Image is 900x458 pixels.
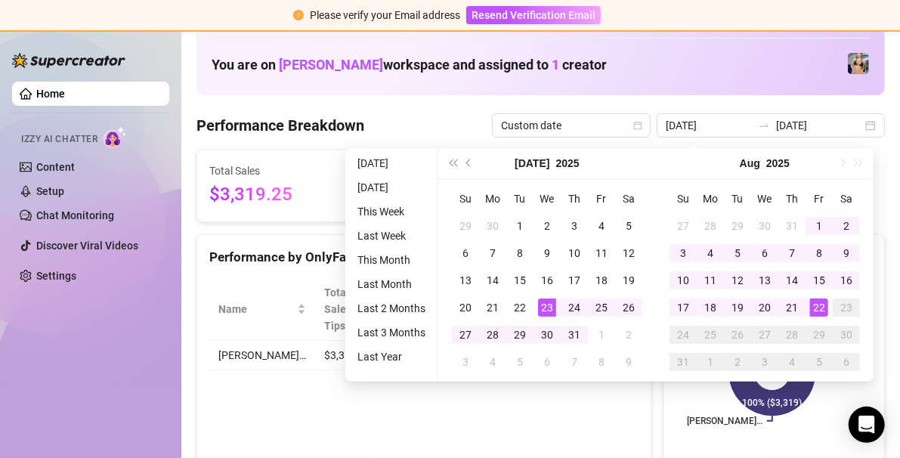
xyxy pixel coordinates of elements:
[701,217,719,235] div: 28
[36,88,65,100] a: Home
[806,185,833,212] th: Fr
[538,217,556,235] div: 2
[592,353,611,371] div: 8
[310,7,460,23] div: Please verify your Email address
[452,294,479,321] td: 2025-07-20
[615,348,642,376] td: 2025-08-09
[620,299,638,317] div: 26
[756,299,774,317] div: 20
[351,251,431,269] li: This Month
[479,267,506,294] td: 2025-07-14
[511,299,529,317] div: 22
[511,217,529,235] div: 1
[620,353,638,371] div: 9
[484,244,502,262] div: 7
[806,267,833,294] td: 2025-08-15
[806,240,833,267] td: 2025-08-08
[534,294,561,321] td: 2025-07-23
[561,267,588,294] td: 2025-07-17
[806,321,833,348] td: 2025-08-29
[315,341,383,370] td: $3,319.25
[218,301,294,317] span: Name
[697,212,724,240] td: 2025-07-28
[756,271,774,289] div: 13
[506,321,534,348] td: 2025-07-29
[849,407,885,443] div: Open Intercom Messenger
[633,121,642,130] span: calendar
[484,299,502,317] div: 21
[351,154,431,172] li: [DATE]
[697,348,724,376] td: 2025-09-01
[561,185,588,212] th: Th
[701,353,719,371] div: 1
[833,321,860,348] td: 2025-08-30
[592,271,611,289] div: 18
[592,244,611,262] div: 11
[724,212,751,240] td: 2025-07-29
[758,119,770,132] span: to
[472,9,595,21] span: Resend Verification Email
[315,278,383,341] th: Total Sales & Tips
[534,321,561,348] td: 2025-07-30
[351,348,431,366] li: Last Year
[501,114,642,137] span: Custom date
[783,217,801,235] div: 31
[615,294,642,321] td: 2025-07-26
[778,240,806,267] td: 2025-08-07
[674,244,692,262] div: 3
[351,299,431,317] li: Last 2 Months
[810,299,828,317] div: 22
[444,148,461,178] button: Last year (Control + left)
[670,348,697,376] td: 2025-08-31
[452,185,479,212] th: Su
[728,217,747,235] div: 29
[783,326,801,344] div: 28
[588,185,615,212] th: Fr
[728,244,747,262] div: 5
[758,119,770,132] span: swap-right
[209,247,639,268] div: Performance by OnlyFans Creator
[506,240,534,267] td: 2025-07-08
[724,348,751,376] td: 2025-09-02
[484,271,502,289] div: 14
[588,348,615,376] td: 2025-08-08
[724,240,751,267] td: 2025-08-05
[701,271,719,289] div: 11
[728,353,747,371] div: 2
[670,321,697,348] td: 2025-08-24
[615,212,642,240] td: 2025-07-05
[806,348,833,376] td: 2025-09-05
[848,53,869,74] img: Veronica
[724,185,751,212] th: Tu
[783,353,801,371] div: 4
[538,353,556,371] div: 6
[466,6,601,24] button: Resend Verification Email
[36,161,75,173] a: Content
[778,212,806,240] td: 2025-07-31
[728,326,747,344] div: 26
[196,115,364,136] h4: Performance Breakdown
[701,244,719,262] div: 4
[452,240,479,267] td: 2025-07-06
[666,117,752,134] input: Start date
[810,244,828,262] div: 8
[104,126,127,148] img: AI Chatter
[756,217,774,235] div: 30
[837,299,855,317] div: 23
[506,267,534,294] td: 2025-07-15
[21,132,97,147] span: Izzy AI Chatter
[756,326,774,344] div: 27
[479,321,506,348] td: 2025-07-28
[620,244,638,262] div: 12
[783,271,801,289] div: 14
[837,271,855,289] div: 16
[833,348,860,376] td: 2025-09-06
[833,294,860,321] td: 2025-08-23
[534,348,561,376] td: 2025-08-06
[565,244,583,262] div: 10
[565,271,583,289] div: 17
[783,244,801,262] div: 7
[511,244,529,262] div: 8
[701,326,719,344] div: 25
[670,267,697,294] td: 2025-08-10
